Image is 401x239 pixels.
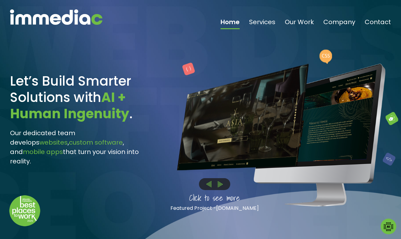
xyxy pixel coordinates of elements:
[182,63,195,75] img: Pink%20Block.png
[386,112,398,125] img: Green%20Block.png
[323,19,355,29] a: Company
[10,88,129,123] span: AI + Human Ingenuity
[10,128,154,166] h3: Our dedicated team develops , , and that turn your vision into reality.
[39,138,68,147] span: websites
[365,19,391,29] a: Contact
[320,50,332,64] img: CSS%20Bubble.png
[249,19,275,29] a: Services
[10,73,154,122] h1: Let’s Build Smarter Solutions with .
[221,19,240,29] a: Home
[177,64,309,170] img: Asia Halifax
[10,9,102,25] img: immediac
[69,138,123,147] span: custom software
[260,70,377,164] img: Asia Halifax
[206,181,211,187] img: Left%20Arrow.png
[285,19,314,29] a: Our Work
[9,195,40,226] img: Down
[216,204,259,212] a: [DOMAIN_NAME]
[218,181,223,187] img: Right%20Arrow.png
[383,152,395,165] img: Blue%20Block.png
[150,192,280,204] p: Click to see more
[23,147,63,156] span: mobile apps
[150,204,280,212] p: Featured Project -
